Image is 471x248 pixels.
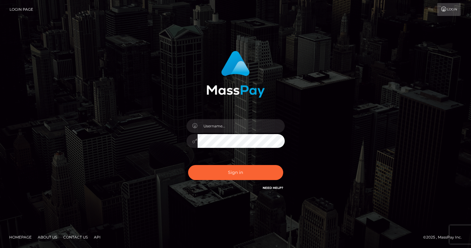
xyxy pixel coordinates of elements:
a: Login Page [10,3,33,16]
a: Homepage [7,232,34,242]
img: MassPay Login [207,51,265,98]
input: Username... [198,119,285,133]
a: About Us [35,232,60,242]
a: API [91,232,103,242]
a: Need Help? [263,186,283,190]
button: Sign in [188,165,283,180]
a: Login [437,3,461,16]
div: © 2025 , MassPay Inc. [423,234,466,241]
a: Contact Us [61,232,90,242]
